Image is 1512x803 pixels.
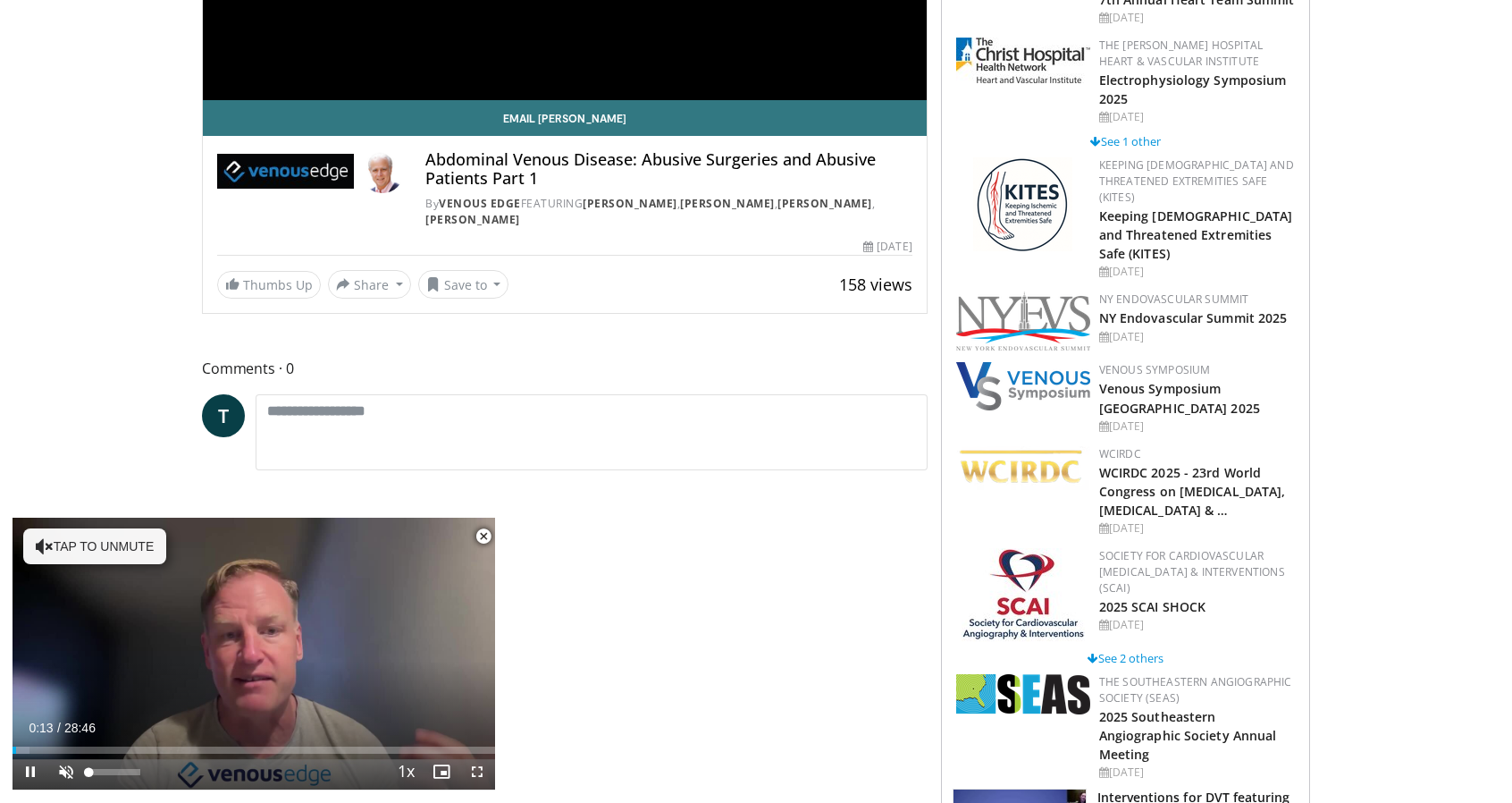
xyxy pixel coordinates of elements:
a: Society for Cardiovascular [MEDICAL_DATA] & Interventions (SCAI) [1099,548,1285,596]
button: Close [466,518,501,555]
div: By FEATURING , , , [425,196,911,228]
button: Fullscreen [459,754,495,790]
span: 0:13 [29,721,53,735]
button: Enable picture-in-picture mode [424,754,459,790]
button: Save to [418,270,509,299]
div: [DATE] [1099,329,1295,345]
button: Share [328,270,411,299]
a: 2025 Southeastern Angiographic Society Annual Meeting [1099,708,1277,763]
a: NY Endovascular Summit 2025 [1099,309,1288,326]
a: [PERSON_NAME] [680,196,775,211]
video-js: Video Player [13,518,495,790]
button: Pause [13,754,48,790]
div: [DATE] [1099,264,1295,280]
button: Unmute [48,754,84,790]
a: See 1 other [1090,133,1161,149]
a: Keeping [DEMOGRAPHIC_DATA] and Threatened Extremities Safe (KITES) [1099,207,1293,262]
span: 28:46 [64,721,96,735]
a: Email [PERSON_NAME] [203,100,927,136]
a: Venous Symposium [1099,362,1211,377]
a: Thumbs Up [217,271,321,299]
div: [DATE] [1099,765,1295,781]
div: [DATE] [1099,109,1295,125]
a: WCIRDC 2025 - 23rd World Congress on [MEDICAL_DATA], [MEDICAL_DATA] & … [1099,464,1286,519]
a: T [202,394,245,437]
div: [DATE] [1099,10,1295,26]
img: 9866eca1-bcc5-4ff0-8365-49bf9677412e.png.150x105_q85_autocrop_double_scale_upscale_version-0.2.png [956,292,1090,351]
img: b93d095b-077a-42dc-9325-5b6569e157ef.jpeg.150x105_q85_autocrop_double_scale_upscale_version-0.2.jpg [962,548,1085,642]
img: 38765b2d-a7cd-4379-b3f3-ae7d94ee6307.png.150x105_q85_autocrop_double_scale_upscale_version-0.2.png [956,362,1090,410]
h4: Abdominal Venous Disease: Abusive Surgeries and Abusive Patients Part 1 [425,150,911,189]
img: Venous Edge [217,150,354,193]
div: [DATE] [1099,520,1295,537]
a: See 2 others [1088,650,1163,666]
button: Playback Rate [388,754,424,790]
a: The [PERSON_NAME] Hospital Heart & Vascular Institute [1099,38,1263,69]
a: WCIRDC [1099,446,1141,461]
a: [PERSON_NAME] [583,196,677,211]
span: / [57,721,61,735]
a: Keeping [DEMOGRAPHIC_DATA] and Threatened Extremities Safe (KITES) [1099,157,1294,205]
a: Venous Edge [439,196,521,211]
div: [DATE] [863,239,911,255]
a: NY Endovascular Summit [1099,292,1249,307]
div: Progress Bar [13,747,495,754]
img: 32b1860c-ff7d-4915-9d2b-64ca529f373e.jpg.150x105_q85_autocrop_double_scale_upscale_version-0.2.jpg [956,38,1090,83]
a: Venous Symposium [GEOGRAPHIC_DATA] 2025 [1099,380,1260,416]
a: [PERSON_NAME] [425,212,520,227]
img: 963924e9-5be2-4575-8255-e0384bc35e46.png.150x105_q85_autocrop_double_scale_upscale_version-0.2.png [956,674,1090,714]
div: Volume Level [88,769,139,775]
a: [PERSON_NAME] [777,196,872,211]
button: Tap to unmute [23,528,166,564]
div: [DATE] [1099,617,1295,633]
img: bf26f766-c297-4107-aaff-b3718bba667b.png.150x105_q85_autocrop_double_scale_upscale_version-0.2.png [973,157,1072,251]
img: ffc82633-9a14-4d8c-a33d-97fccf70c641.png.150x105_q85_autocrop_double_scale_upscale_version-0.2.png [956,446,1090,490]
div: [DATE] [1099,418,1295,435]
span: Comments 0 [202,357,928,380]
a: The Southeastern Angiographic Society (SEAS) [1099,674,1292,706]
img: Avatar [361,150,404,193]
a: Electrophysiology Symposium 2025 [1099,72,1287,107]
span: 158 views [839,274,912,295]
a: 2025 SCAI SHOCK [1099,598,1206,615]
